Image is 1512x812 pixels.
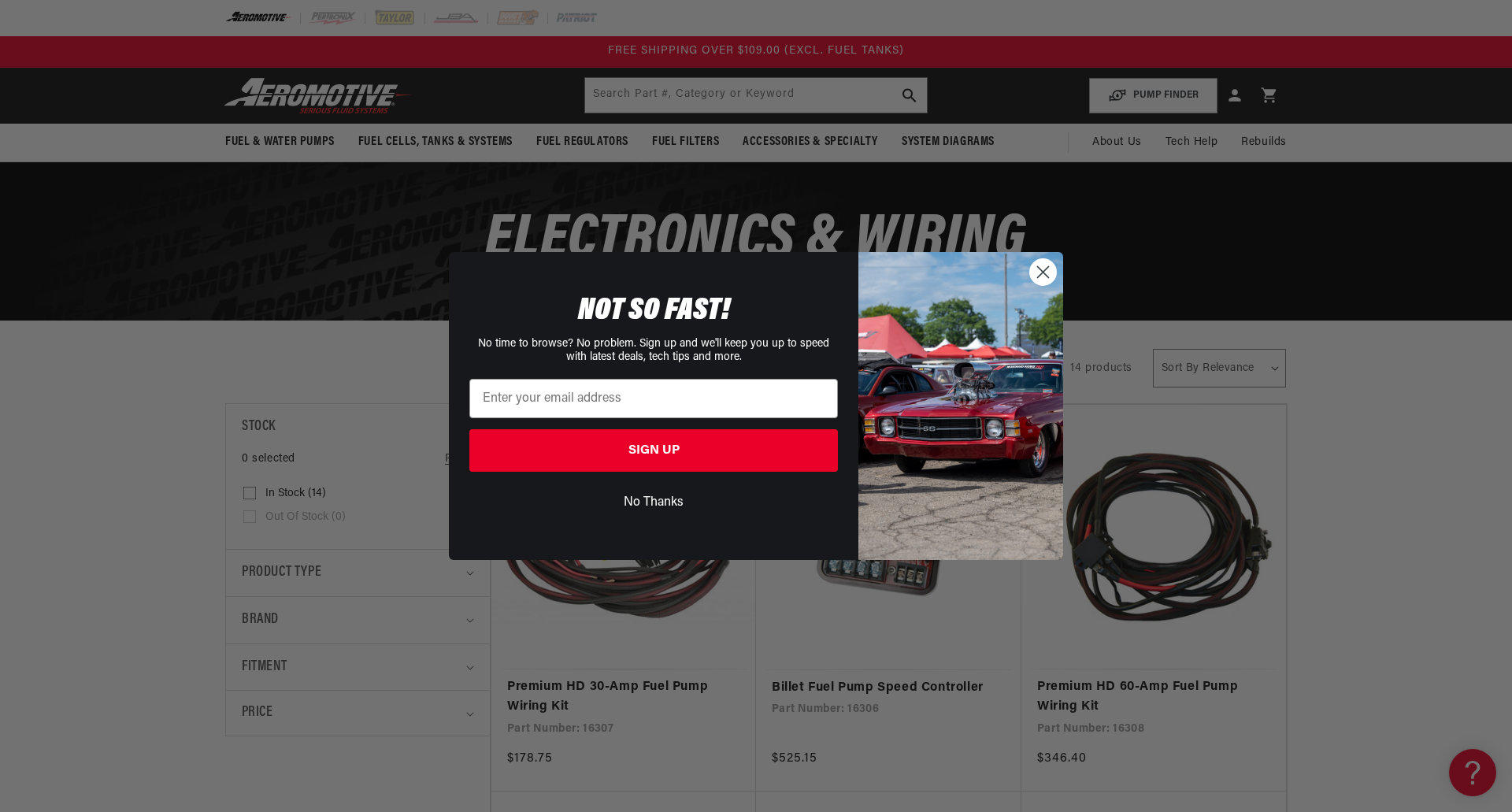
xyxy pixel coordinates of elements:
[478,338,829,363] span: No time to browse? No problem. Sign up and we'll keep you up to speed with latest deals, tech tip...
[1029,258,1057,286] button: Close dialog
[469,488,838,517] button: No Thanks
[469,429,838,472] button: SIGN UP
[469,379,838,418] input: Enter your email address
[578,295,730,327] span: NOT SO FAST!
[858,252,1063,559] img: 85cdd541-2605-488b-b08c-a5ee7b438a35.jpeg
